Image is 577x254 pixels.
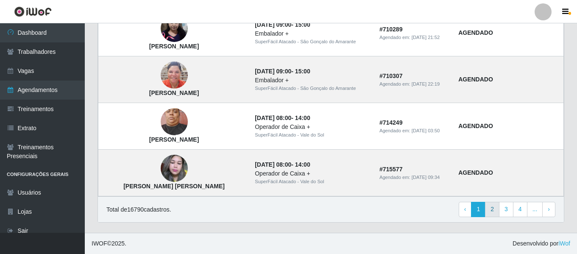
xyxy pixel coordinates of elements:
strong: AGENDADO [458,123,493,129]
time: 15:00 [295,21,310,28]
strong: [PERSON_NAME] [149,89,199,96]
a: 4 [513,202,527,217]
time: 14:00 [295,161,310,168]
img: Luciana Florêncio de Brito [161,151,188,187]
strong: - [255,21,310,28]
span: © 2025 . [92,239,126,248]
time: [DATE] 03:50 [412,128,440,133]
strong: # 710289 [379,26,403,33]
span: Desenvolvido por [513,239,570,248]
strong: [PERSON_NAME] [PERSON_NAME] [123,183,225,190]
div: SuperFácil Atacado - Vale do Sol [255,131,369,139]
img: Maria Alice da Silva [161,15,188,42]
div: Embalador + [255,29,369,38]
div: SuperFácil Atacado - Vale do Sol [255,178,369,185]
time: [DATE] 09:00 [255,21,291,28]
a: 3 [499,202,513,217]
div: Agendado em: [379,127,448,134]
div: SuperFácil Atacado - São Gonçalo do Amarante [255,38,369,45]
a: Previous [459,202,472,217]
div: Agendado em: [379,81,448,88]
nav: pagination [459,202,555,217]
strong: # 715577 [379,166,403,173]
span: ‹ [464,206,466,212]
a: iWof [558,240,570,247]
strong: AGENDADO [458,29,493,36]
a: 2 [485,202,499,217]
strong: [PERSON_NAME] [149,43,199,50]
strong: # 710307 [379,73,403,79]
a: Next [542,202,555,217]
div: SuperFácil Atacado - São Gonçalo do Amarante [255,85,369,92]
time: [DATE] 09:34 [412,175,440,180]
time: [DATE] 08:00 [255,114,291,121]
strong: AGENDADO [458,169,493,176]
img: CoreUI Logo [14,6,52,17]
strong: - [255,161,310,168]
strong: - [255,114,310,121]
a: ... [527,202,543,217]
div: Agendado em: [379,34,448,41]
div: Operador de Caixa + [255,123,369,131]
a: 1 [471,202,485,217]
span: › [548,206,550,212]
time: 15:00 [295,68,310,75]
div: Operador de Caixa + [255,169,369,178]
span: IWOF [92,240,107,247]
strong: AGENDADO [458,76,493,83]
strong: # 714249 [379,119,403,126]
strong: [PERSON_NAME] [149,136,199,143]
div: Embalador + [255,76,369,85]
time: 14:00 [295,114,310,121]
time: [DATE] 22:19 [412,81,440,87]
strong: - [255,68,310,75]
div: Agendado em: [379,174,448,181]
time: [DATE] 21:52 [412,35,440,40]
time: [DATE] 08:00 [255,161,291,168]
time: [DATE] 09:00 [255,68,291,75]
p: Total de 16790 cadastros. [106,205,171,214]
img: Angelica Fernandes de Oliveira [161,104,188,140]
img: Andreia Fonseca Da Silva [161,61,188,89]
